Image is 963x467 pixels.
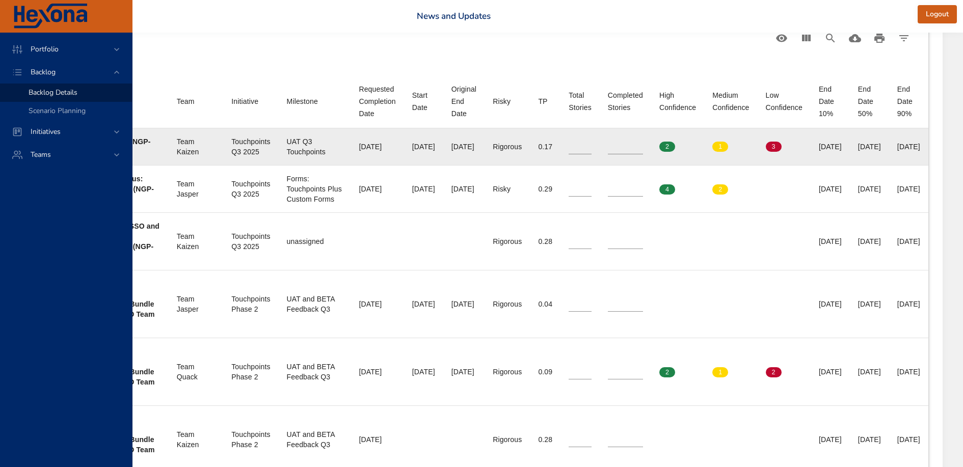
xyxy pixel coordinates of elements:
[22,44,67,54] span: Portfolio
[177,136,215,157] div: Team Kaizen
[359,184,395,194] div: [DATE]
[231,231,270,252] div: Touchpoints Q3 2025
[451,142,476,152] div: [DATE]
[608,89,643,114] span: Completed Stories
[451,184,476,194] div: [DATE]
[897,184,920,194] div: [DATE]
[493,95,511,107] div: Risky
[926,8,949,21] span: Logout
[712,185,728,194] span: 2
[493,142,522,152] div: Rigorous
[493,299,522,309] div: Rigorous
[819,367,842,377] div: [DATE]
[712,89,749,114] div: Sort
[177,294,215,314] div: Team Jasper
[177,95,195,107] div: Team
[794,26,818,50] button: View Columns
[819,184,842,194] div: [DATE]
[538,434,552,445] div: 0.28
[538,184,552,194] div: 0.29
[819,299,842,309] div: [DATE]
[538,367,552,377] div: 0.09
[451,83,476,120] div: Original End Date
[766,368,782,377] span: 2
[80,138,151,156] b: Map List View (NGP-4614)
[287,294,343,314] div: UAT and BETA Feedback Q3
[359,434,395,445] div: [DATE]
[538,95,552,107] span: TP
[819,236,842,246] div: [DATE]
[412,184,435,194] div: [DATE]
[538,95,547,107] div: TP
[359,299,395,309] div: [DATE]
[177,362,215,382] div: Team Quack
[538,142,552,152] div: 0.17
[858,434,881,445] div: [DATE]
[231,179,270,199] div: Touchpoints Q3 2025
[766,185,782,194] span: 0
[608,89,643,114] div: Sort
[819,434,842,445] div: [DATE]
[359,142,395,152] div: [DATE]
[858,299,881,309] div: [DATE]
[177,231,215,252] div: Team Kaizen
[412,89,435,114] div: Sort
[766,89,802,114] div: Sort
[712,89,749,114] div: Medium Confidence
[287,95,318,107] div: Milestone
[417,10,491,22] a: News and Updates
[80,175,154,203] b: Touchpoints Plus: Custom Forms (NGP-4688)
[712,300,728,309] span: 0
[177,429,215,450] div: Team Kaizen
[493,184,522,194] div: Risky
[569,89,592,114] div: Total Stories
[177,179,215,199] div: Team Jasper
[287,95,343,107] span: Milestone
[897,142,920,152] div: [DATE]
[451,299,476,309] div: [DATE]
[766,89,802,114] div: Low Confidence
[22,127,69,136] span: Initiatives
[231,95,258,107] div: Initiative
[892,26,916,50] button: Filter Table
[231,294,270,314] div: Touchpoints Phase 2
[659,89,696,114] div: High Confidence
[412,142,435,152] div: [DATE]
[659,300,675,309] span: 0
[412,367,435,377] div: [DATE]
[29,88,77,97] span: Backlog Details
[287,362,343,382] div: UAT and BETA Feedback Q3
[897,83,920,120] div: End Date 90%
[493,367,522,377] div: Rigorous
[538,299,552,309] div: 0.04
[766,300,782,309] span: 0
[712,368,728,377] span: 1
[538,95,547,107] div: Sort
[359,83,395,120] div: Requested Completion Date
[766,142,782,151] span: 3
[22,150,59,159] span: Teams
[569,89,592,114] div: Sort
[897,236,920,246] div: [DATE]
[659,89,696,114] div: Sort
[897,299,920,309] div: [DATE]
[867,26,892,50] button: Print
[858,367,881,377] div: [DATE]
[359,83,395,120] div: Sort
[493,95,511,107] div: Sort
[287,136,343,157] div: UAT Q3 Touchpoints
[858,236,881,246] div: [DATE]
[451,367,476,377] div: [DATE]
[412,89,435,114] div: Start Date
[769,26,794,50] button: Standard Views
[897,434,920,445] div: [DATE]
[231,362,270,382] div: Touchpoints Phase 2
[359,367,395,377] div: [DATE]
[287,95,318,107] div: Sort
